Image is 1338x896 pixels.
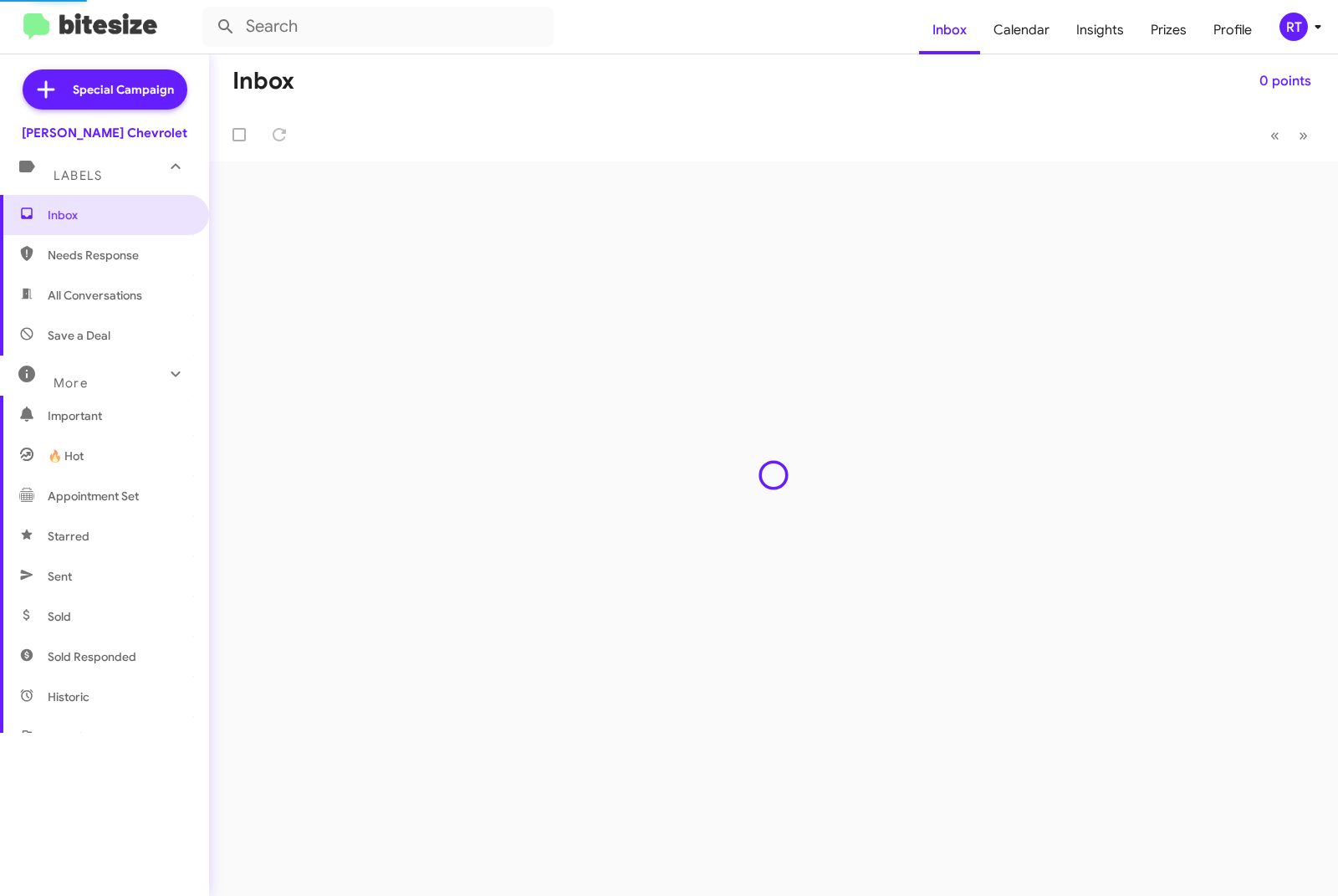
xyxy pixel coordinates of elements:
button: Previous [1260,118,1289,152]
a: Insights [1063,6,1137,54]
span: « [1270,125,1279,146]
a: Inbox [919,6,980,54]
button: Next [1289,118,1318,152]
div: [PERSON_NAME] Chevrolet [22,125,187,141]
span: Special Campaign [73,81,174,98]
span: All Conversations [48,287,142,304]
span: Sold Responded [48,648,136,665]
span: Sent [48,568,72,585]
span: Labels [54,168,102,183]
a: Prizes [1137,6,1200,54]
span: Important [48,407,190,424]
span: Appointment Set [48,488,139,504]
span: More [54,376,88,391]
a: Profile [1200,6,1265,54]
nav: Page navigation example [1261,118,1318,152]
span: Sold [48,608,71,625]
span: Inbox [48,207,190,223]
h1: Inbox [232,68,294,95]
span: 🔥 Hot [48,448,84,464]
span: Save a Deal [48,327,110,344]
a: Special Campaign [23,69,187,110]
span: Reactivated [48,729,114,745]
div: RT [1279,13,1308,41]
span: Needs Response [48,247,190,264]
a: Calendar [980,6,1063,54]
button: RT [1265,13,1320,41]
button: 0 points [1246,66,1325,96]
span: Historic [48,689,89,705]
input: Search [202,7,554,47]
span: » [1299,125,1308,146]
span: Starred [48,528,89,545]
span: 0 points [1259,66,1311,96]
